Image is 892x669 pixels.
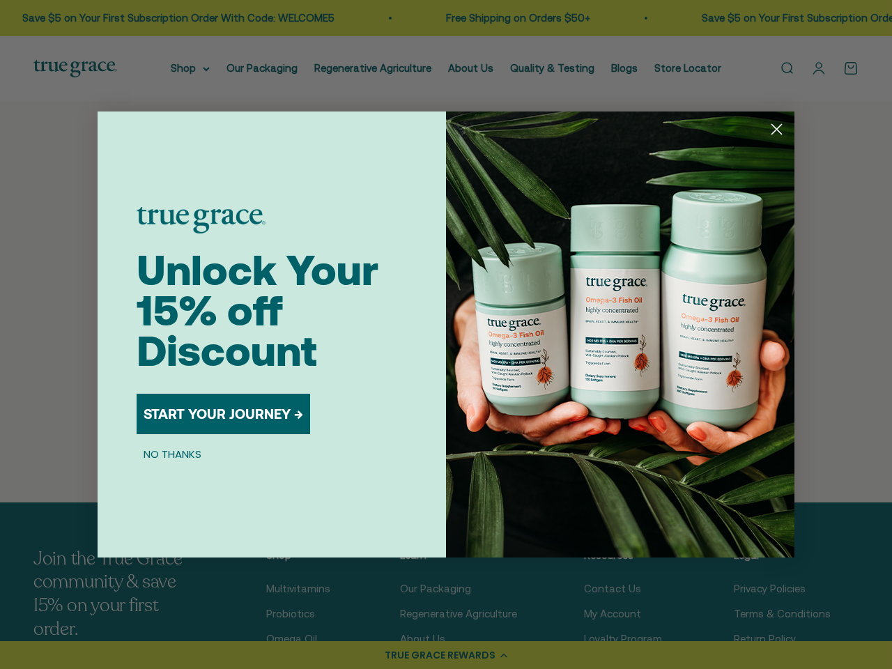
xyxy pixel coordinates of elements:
img: logo placeholder [137,207,266,233]
img: 098727d5-50f8-4f9b-9554-844bb8da1403.jpeg [446,111,794,557]
span: Unlock Your 15% off Discount [137,246,378,375]
button: START YOUR JOURNEY → [137,394,310,434]
button: Close dialog [764,117,789,141]
button: NO THANKS [137,445,208,462]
